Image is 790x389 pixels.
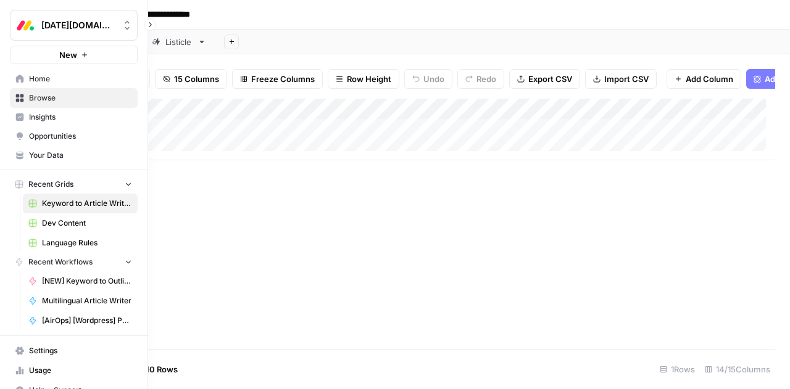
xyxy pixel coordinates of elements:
[700,359,775,379] div: 14/15 Columns
[423,73,444,85] span: Undo
[174,73,219,85] span: 15 Columns
[29,92,132,104] span: Browse
[23,213,138,233] a: Dev Content
[23,233,138,253] a: Language Rules
[328,69,399,89] button: Row Height
[14,14,36,36] img: Monday.com Logo
[10,145,138,165] a: Your Data
[251,73,315,85] span: Freeze Columns
[10,253,138,271] button: Recent Workflows
[42,218,132,229] span: Dev Content
[404,69,452,89] button: Undo
[42,237,132,248] span: Language Rules
[10,10,138,41] button: Workspace: Monday.com
[528,73,572,85] span: Export CSV
[28,179,73,190] span: Recent Grids
[28,256,93,268] span: Recent Workflows
[42,198,132,209] span: Keyword to Article Writer Grid
[29,150,132,161] span: Your Data
[10,88,138,108] a: Browse
[165,36,193,48] div: Listicle
[42,295,132,306] span: Multilingual Article Writer
[509,69,580,89] button: Export CSV
[29,73,132,84] span: Home
[667,69,741,89] button: Add Column
[29,112,132,123] span: Insights
[41,19,116,31] span: [DATE][DOMAIN_NAME]
[59,49,77,61] span: New
[232,69,323,89] button: Freeze Columns
[10,46,138,64] button: New
[42,315,132,326] span: [AirOps] [Wordpress] Publish Cornerstone Post
[686,73,733,85] span: Add Column
[141,30,217,54] a: Listicle
[10,361,138,380] a: Usage
[347,73,391,85] span: Row Height
[128,363,178,375] span: Add 10 Rows
[476,73,496,85] span: Redo
[655,359,700,379] div: 1 Rows
[457,69,504,89] button: Redo
[10,69,138,89] a: Home
[23,311,138,330] a: [AirOps] [Wordpress] Publish Cornerstone Post
[23,291,138,311] a: Multilingual Article Writer
[10,126,138,146] a: Opportunities
[42,276,132,287] span: [NEW] Keyword to Outline
[10,175,138,194] button: Recent Grids
[10,107,138,127] a: Insights
[585,69,657,89] button: Import CSV
[29,345,132,356] span: Settings
[23,271,138,291] a: [NEW] Keyword to Outline
[604,73,649,85] span: Import CSV
[29,131,132,142] span: Opportunities
[10,341,138,361] a: Settings
[23,194,138,213] a: Keyword to Article Writer Grid
[29,365,132,376] span: Usage
[155,69,227,89] button: 15 Columns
